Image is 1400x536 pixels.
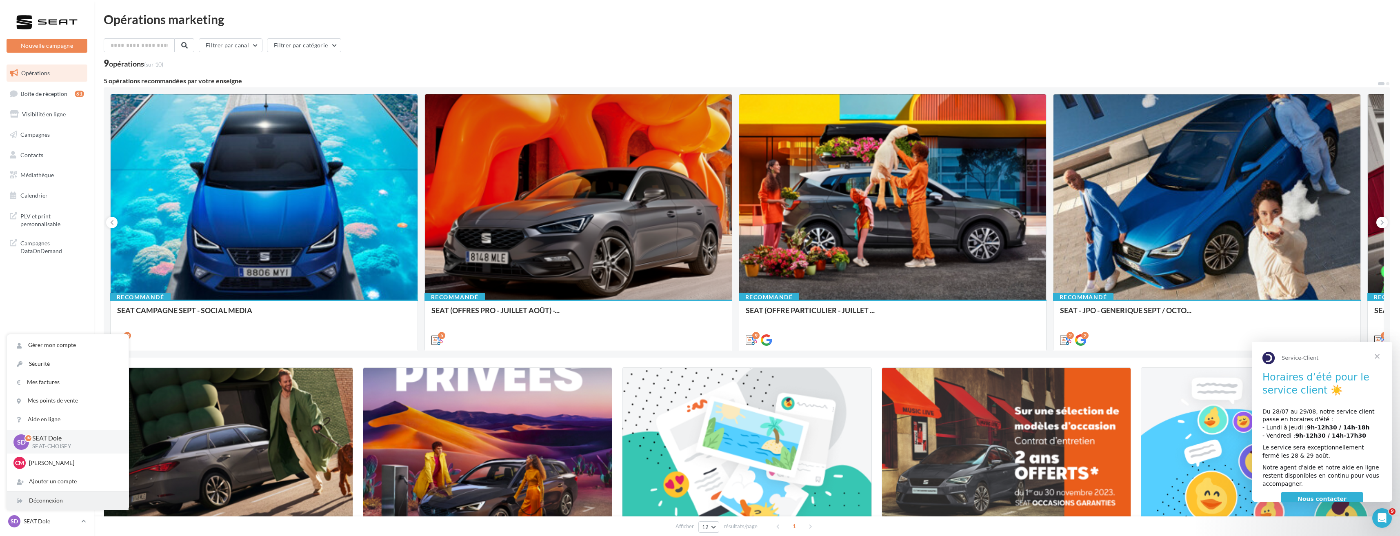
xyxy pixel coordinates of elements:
[45,154,94,160] span: Nous contacter
[109,60,163,67] div: opérations
[20,238,84,255] span: Campagnes DataOnDemand
[676,523,694,530] span: Afficher
[29,150,111,165] a: Nous contacter
[7,514,87,529] a: SD SEAT Dole
[17,437,26,447] span: SD
[32,443,116,450] p: SEAT-CHOISEY
[5,64,89,82] a: Opérations
[104,59,163,68] div: 9
[438,332,445,339] div: 5
[21,90,67,97] span: Boîte de réception
[739,293,799,302] div: Recommandé
[7,391,129,410] a: Mes points de vente
[117,306,252,315] span: SEAT CAMPAGNE SEPT - SOCIAL MEDIA
[21,69,50,76] span: Opérations
[5,207,89,231] a: PLV et print personnalisable
[5,167,89,184] a: Médiathèque
[5,187,89,204] a: Calendrier
[1381,332,1388,339] div: 6
[104,13,1390,25] div: Opérations marketing
[5,126,89,143] a: Campagnes
[22,111,66,118] span: Visibilité en ligne
[110,293,171,302] div: Recommandé
[199,38,262,52] button: Filtrer par canal
[7,472,129,491] div: Ajouter un compte
[7,355,129,373] a: Sécurité
[75,91,84,97] div: 61
[32,434,116,443] p: SEAT Dole
[7,373,129,391] a: Mes factures
[24,517,78,525] p: SEAT Dole
[7,410,129,429] a: Aide en ligne
[431,306,560,315] span: SEAT (OFFRES PRO - JUILLET AOÛT) -...
[7,336,129,354] a: Gérer mon compte
[724,523,758,530] span: résultats/page
[698,521,719,533] button: 12
[1053,293,1113,302] div: Recommandé
[5,85,89,102] a: Boîte de réception61
[7,39,87,53] button: Nouvelle campagne
[15,459,24,467] span: CM
[424,293,485,302] div: Recommandé
[144,61,163,68] span: (sur 10)
[124,332,131,339] div: 11
[1389,508,1396,515] span: 9
[29,459,119,467] p: [PERSON_NAME]
[746,306,875,315] span: SEAT (OFFRE PARTICULIER - JUILLET ...
[5,234,89,258] a: Campagnes DataOnDemand
[1252,342,1392,502] iframe: Intercom live chat message
[5,147,89,164] a: Contacts
[1081,332,1089,339] div: 2
[702,524,709,530] span: 12
[1060,306,1191,315] span: SEAT - JPO - GENERIQUE SEPT / OCTO...
[7,492,129,510] div: Déconnexion
[1372,508,1392,528] iframe: Intercom live chat
[20,171,54,178] span: Médiathèque
[5,106,89,123] a: Visibilité en ligne
[1067,332,1074,339] div: 2
[267,38,341,52] button: Filtrer par catégorie
[20,131,50,138] span: Campagnes
[788,520,801,533] span: 1
[104,78,1377,84] div: 5 opérations recommandées par votre enseigne
[11,517,18,525] span: SD
[20,192,48,199] span: Calendrier
[20,151,43,158] span: Contacts
[20,211,84,228] span: PLV et print personnalisable
[752,332,760,339] div: 9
